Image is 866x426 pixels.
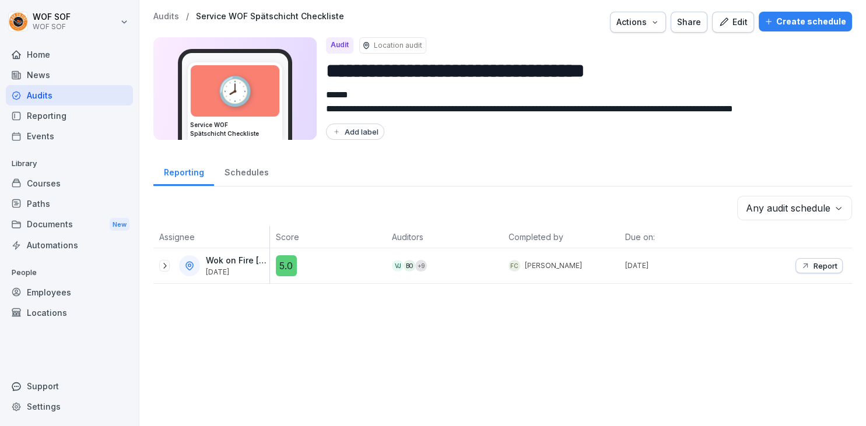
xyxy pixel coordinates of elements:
div: FC [509,260,520,272]
div: + 9 [415,260,427,272]
div: Documents [6,214,133,235]
div: Support [6,376,133,396]
h3: Service WOF Spätschicht Checkliste [190,121,280,138]
div: Audit [326,37,353,54]
button: Actions [610,12,666,33]
div: Add label [332,127,378,136]
div: Create schedule [765,15,846,28]
p: WOF SOF [33,23,71,31]
a: News [6,65,133,85]
button: Edit [712,12,754,33]
p: Score [276,231,381,243]
p: [PERSON_NAME] [525,260,582,271]
p: / [186,12,189,22]
button: Add label [326,124,384,140]
a: DocumentsNew [6,214,133,235]
div: 🕗 [191,65,279,117]
p: WOF SOF [33,12,71,22]
a: Courses [6,173,133,193]
p: [DATE] [625,260,736,271]
button: Report [795,258,843,273]
button: Share [671,12,707,33]
a: Locations [6,302,133,323]
div: BO [404,260,415,272]
p: Location audit [374,40,422,51]
div: New [110,218,129,231]
p: People [6,263,133,282]
a: Schedules [214,156,279,186]
p: Library [6,154,133,173]
a: Employees [6,282,133,302]
p: Completed by [509,231,613,243]
a: Audits [6,85,133,105]
a: Automations [6,235,133,255]
th: Due on: [619,226,736,248]
a: Reporting [153,156,214,186]
div: Edit [718,16,748,29]
a: Events [6,126,133,146]
a: Reporting [6,105,133,126]
p: [DATE] [206,268,267,276]
div: VJ [392,260,404,272]
th: Auditors [386,226,503,248]
p: Assignee [159,231,264,243]
p: Wok on Fire [GEOGRAPHIC_DATA] [206,256,267,266]
button: Create schedule [759,12,852,31]
p: Report [814,261,837,270]
a: Audits [153,12,179,22]
a: Service WOF Spätschicht Checkliste [196,12,344,22]
a: Settings [6,396,133,417]
div: Share [677,16,701,29]
div: Actions [616,16,660,29]
div: 5.0 [276,255,297,276]
a: Paths [6,193,133,214]
a: Home [6,44,133,65]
